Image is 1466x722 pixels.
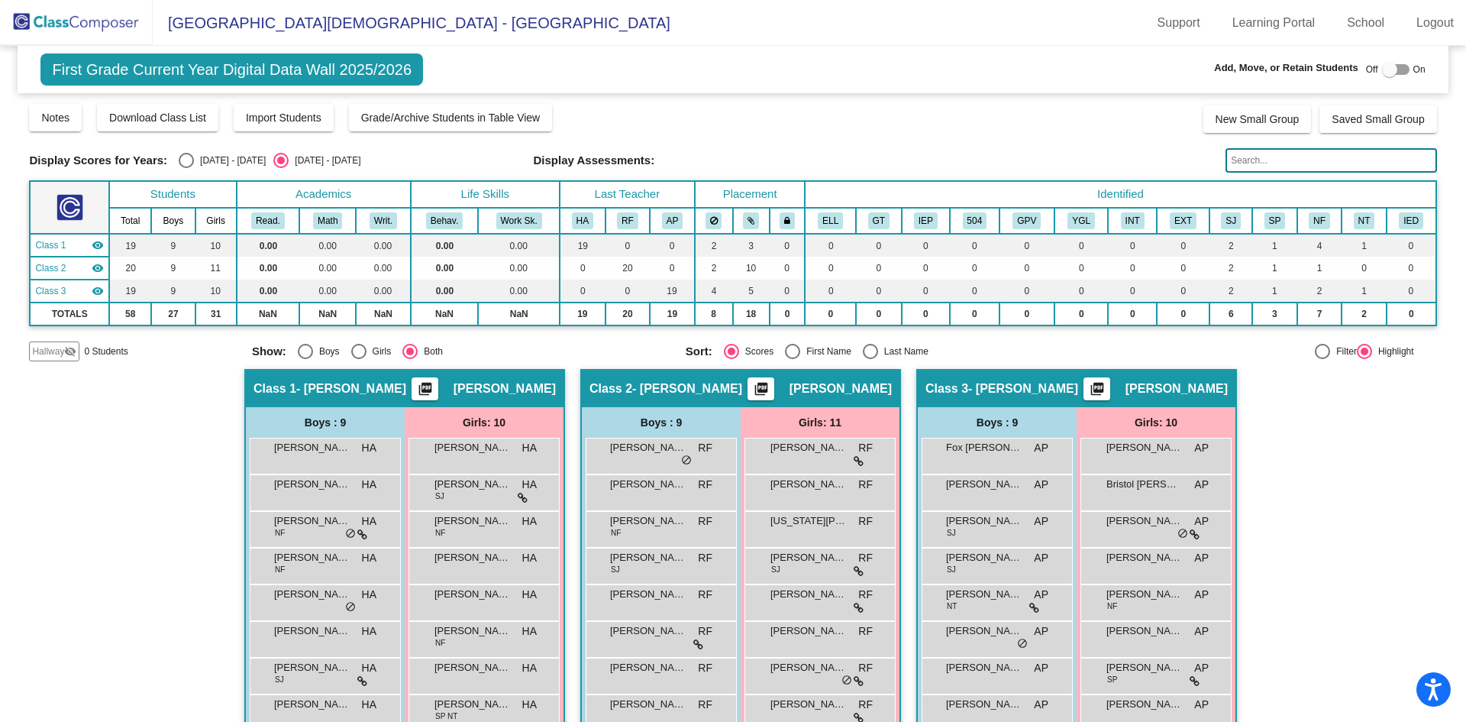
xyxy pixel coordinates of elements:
td: 0.00 [356,234,410,257]
span: AP [1034,550,1048,566]
mat-icon: picture_as_pdf [415,381,434,403]
span: NF [435,527,445,539]
span: Class 2 [35,261,66,275]
div: Boys : 9 [246,407,405,438]
td: 0.00 [237,234,299,257]
td: 0 [1387,303,1436,325]
td: 1 [1297,257,1342,280]
td: 1 [1252,234,1297,257]
button: NT [1354,212,1375,229]
span: [PERSON_NAME] [1106,550,1183,565]
span: [PERSON_NAME] [274,550,350,565]
span: Class 2 [589,381,632,397]
span: RF [858,587,873,603]
th: Introvert [1108,208,1157,234]
td: 0 [1108,234,1157,257]
div: Boys [313,345,340,358]
button: Print Students Details [412,377,438,400]
span: HA [522,587,537,603]
span: Class 3 [925,381,968,397]
td: 0 [1387,280,1436,303]
span: [US_STATE][PERSON_NAME] [770,513,847,529]
div: Boys : 9 [582,407,741,438]
td: NaN [411,303,479,325]
div: [DATE] - [DATE] [289,154,360,167]
button: IED [1399,212,1423,229]
div: [DATE] - [DATE] [194,154,266,167]
span: Display Assessments: [534,154,655,167]
td: 9 [151,257,195,280]
button: GPV [1012,212,1041,229]
th: Life Skills [411,181,560,208]
span: Class 1 [253,381,296,397]
div: Highlight [1372,345,1414,358]
td: 0 [999,234,1054,257]
td: 11 [195,257,237,280]
button: Work Sk. [496,212,542,229]
span: Off [1366,63,1378,76]
span: RF [858,513,873,529]
span: [PERSON_NAME] [274,587,350,602]
th: Total [109,208,151,234]
td: 19 [109,234,151,257]
span: HA [522,477,537,493]
button: Math [313,212,342,229]
button: Notes [29,104,82,131]
td: 0 [770,303,806,325]
span: NF [611,527,621,539]
td: NaN [299,303,356,325]
td: 2 [1209,280,1252,303]
td: 0.00 [237,280,299,303]
th: Students [109,181,237,208]
td: NaN [356,303,410,325]
td: 3 [1252,303,1297,325]
td: 0.00 [299,280,356,303]
td: 27 [151,303,195,325]
td: 0 [1054,280,1108,303]
td: 31 [195,303,237,325]
td: 0 [856,257,902,280]
span: AP [1034,513,1048,529]
button: ELL [818,212,843,229]
div: Girls: 10 [405,407,563,438]
span: Sort: [686,345,712,358]
span: AP [1034,587,1048,603]
span: [PERSON_NAME] [434,513,511,529]
span: [PERSON_NAME] [946,587,1022,602]
mat-icon: visibility_off [64,345,76,358]
span: Grade/Archive Students in Table View [361,112,541,124]
button: Behav. [426,212,463,229]
td: 0.00 [478,280,560,303]
button: GT [868,212,890,229]
div: Girls: 11 [741,407,899,438]
td: 10 [733,257,770,280]
span: Fox [PERSON_NAME] [946,440,1022,455]
span: New Small Group [1216,113,1300,125]
span: AP [1194,513,1209,529]
th: Gifted and Talented [856,208,902,234]
mat-icon: picture_as_pdf [1087,381,1106,403]
td: 0 [1387,234,1436,257]
td: 58 [109,303,151,325]
span: Hallway [32,345,64,358]
span: RF [698,550,712,566]
a: School [1335,11,1397,35]
td: 0 [902,280,951,303]
span: SJ [947,564,956,575]
span: AP [1194,440,1209,456]
td: 0 [950,234,999,257]
td: 0 [770,280,806,303]
span: Bristol [PERSON_NAME] [1106,477,1183,492]
th: Identified [805,181,1435,208]
th: Good Parent Volunteer [999,208,1054,234]
span: [PERSON_NAME] [770,587,847,602]
span: HA [522,513,537,529]
span: [PERSON_NAME] [946,477,1022,492]
td: 0 [805,303,856,325]
td: 4 [1297,234,1342,257]
th: I-ed services [1387,208,1436,234]
span: SJ [611,564,620,575]
td: 20 [109,257,151,280]
td: 0 [1108,257,1157,280]
span: [PERSON_NAME] [1125,381,1228,397]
